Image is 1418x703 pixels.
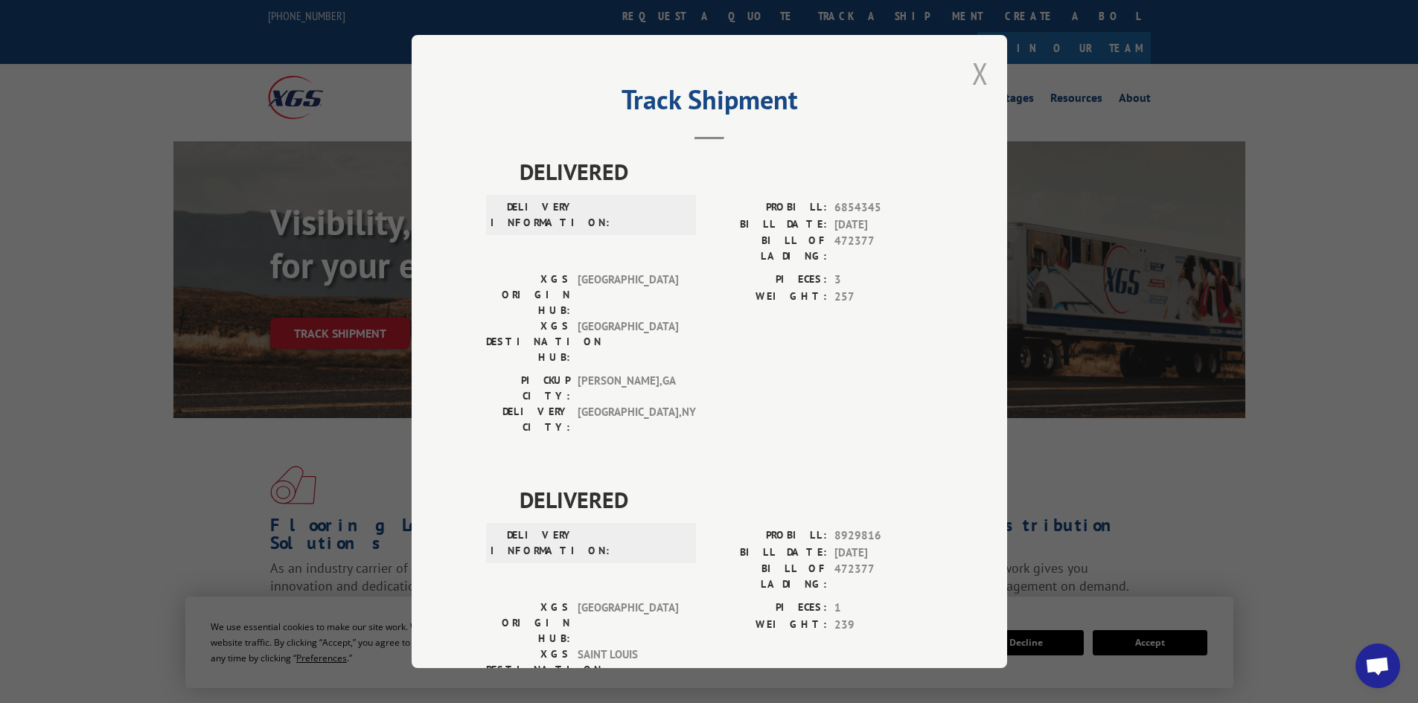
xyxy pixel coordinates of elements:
[578,646,678,693] span: SAINT LOUIS
[834,527,933,545] span: 8929816
[709,216,827,234] label: BILL DATE:
[578,373,678,404] span: [PERSON_NAME] , GA
[834,600,933,617] span: 1
[520,155,933,188] span: DELIVERED
[709,617,827,634] label: WEIGHT:
[709,527,827,545] label: PROBILL:
[486,404,570,435] label: DELIVERY CITY:
[709,199,827,216] label: PROBILL:
[834,545,933,562] span: [DATE]
[578,404,678,435] span: [GEOGRAPHIC_DATA] , NY
[972,54,989,93] button: Close modal
[486,272,570,318] label: XGS ORIGIN HUB:
[486,373,570,404] label: PICKUP CITY:
[834,233,933,264] span: 472377
[709,233,827,264] label: BILL OF LADING:
[520,483,933,516] span: DELIVERED
[578,272,678,318] span: [GEOGRAPHIC_DATA]
[709,289,827,306] label: WEIGHT:
[709,600,827,617] label: PIECES:
[491,199,575,231] label: DELIVERY INFORMATION:
[486,89,933,118] h2: Track Shipment
[578,600,678,646] span: [GEOGRAPHIC_DATA]
[834,289,933,306] span: 257
[834,561,933,592] span: 472377
[834,617,933,634] span: 239
[709,272,827,289] label: PIECES:
[834,199,933,216] span: 6854345
[709,545,827,562] label: BILL DATE:
[491,527,575,559] label: DELIVERY INFORMATION:
[578,318,678,365] span: [GEOGRAPHIC_DATA]
[1355,643,1400,688] div: Open chat
[834,216,933,234] span: [DATE]
[709,561,827,592] label: BILL OF LADING:
[486,600,570,646] label: XGS ORIGIN HUB:
[834,272,933,289] span: 3
[486,318,570,365] label: XGS DESTINATION HUB:
[486,646,570,693] label: XGS DESTINATION HUB:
